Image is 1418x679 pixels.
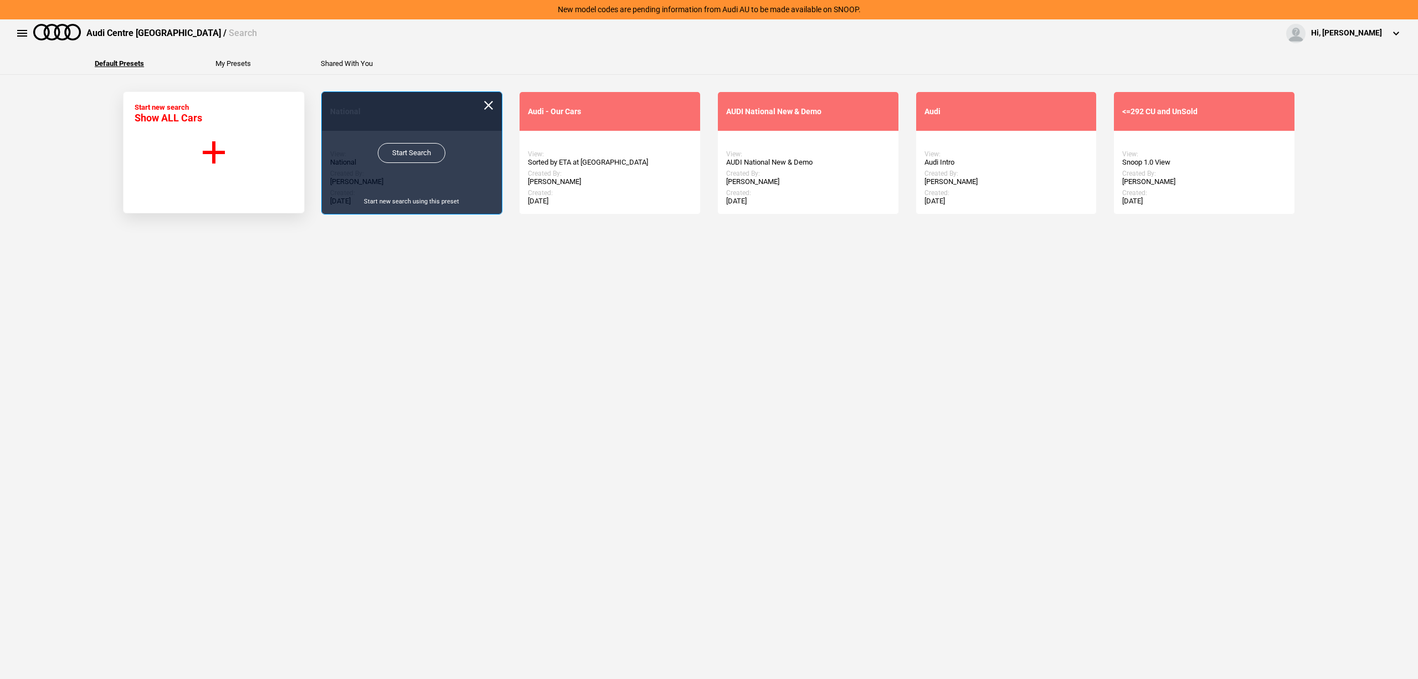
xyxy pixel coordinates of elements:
[924,197,1088,206] div: [DATE]
[95,60,144,67] button: Default Presets
[1122,197,1286,206] div: [DATE]
[726,107,890,116] div: AUDI National New & Demo
[321,60,373,67] button: Shared With You
[322,197,502,206] div: Start new search using this preset
[726,170,890,177] div: Created By:
[1122,177,1286,186] div: [PERSON_NAME]
[1122,170,1286,177] div: Created By:
[378,143,445,163] a: Start Search
[1311,28,1382,39] div: Hi, [PERSON_NAME]
[528,107,692,116] div: Audi - Our Cars
[528,170,692,177] div: Created By:
[135,112,202,124] span: Show ALL Cars
[726,158,890,167] div: AUDI National New & Demo
[86,27,257,39] div: Audi Centre [GEOGRAPHIC_DATA] /
[726,177,890,186] div: [PERSON_NAME]
[528,189,692,197] div: Created:
[924,150,1088,158] div: View:
[528,158,692,167] div: Sorted by ETA at [GEOGRAPHIC_DATA]
[528,197,692,206] div: [DATE]
[1122,150,1286,158] div: View:
[726,150,890,158] div: View:
[123,91,305,213] button: Start new search Show ALL Cars
[924,189,1088,197] div: Created:
[726,189,890,197] div: Created:
[1122,107,1286,116] div: <=292 CU and UnSold
[1122,189,1286,197] div: Created:
[924,170,1088,177] div: Created By:
[215,60,251,67] button: My Presets
[924,107,1088,116] div: Audi
[528,150,692,158] div: View:
[726,197,890,206] div: [DATE]
[1122,158,1286,167] div: Snoop 1.0 View
[229,28,257,38] span: Search
[924,177,1088,186] div: [PERSON_NAME]
[528,177,692,186] div: [PERSON_NAME]
[135,103,202,124] div: Start new search
[924,158,1088,167] div: Audi Intro
[33,24,81,40] img: audi.png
